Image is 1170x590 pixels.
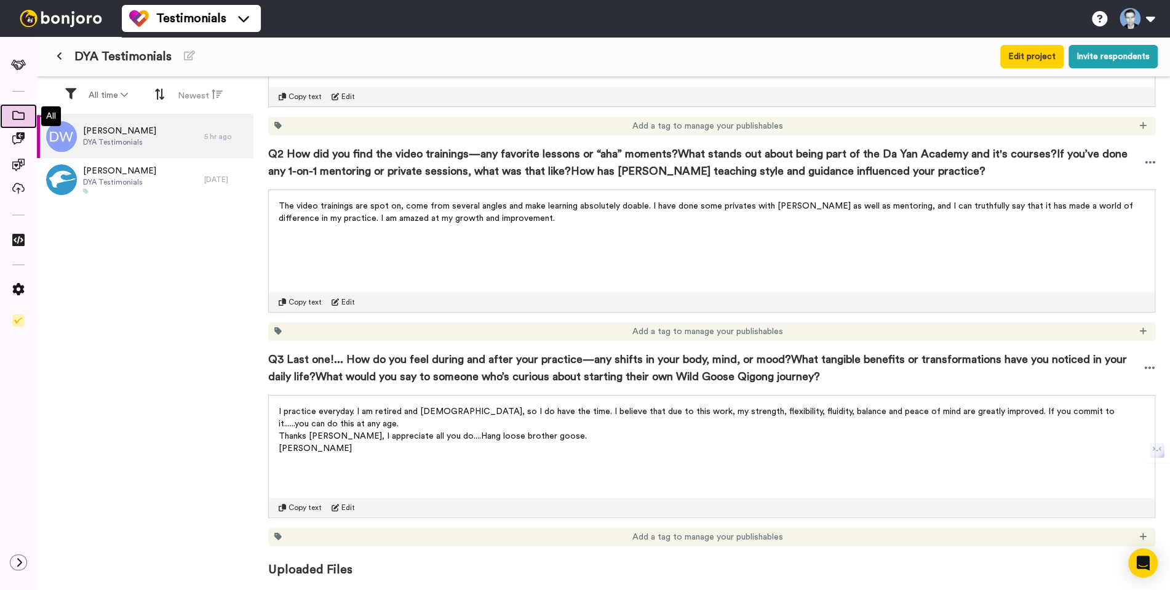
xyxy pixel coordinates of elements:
[83,177,156,187] span: DYA Testimonials
[1128,548,1158,578] div: Open Intercom Messenger
[279,407,1117,428] span: I practice everyday. I am retired and [DEMOGRAPHIC_DATA], so I do have the time. I believe that d...
[81,84,135,106] button: All time
[83,165,156,177] span: [PERSON_NAME]
[268,546,1155,578] span: Uploaded Files
[41,106,61,126] div: All
[170,84,230,107] button: Newest
[204,175,247,185] div: [DATE]
[37,115,253,158] a: [PERSON_NAME]DYA Testimonials5 hr ago
[279,432,587,441] span: Thanks [PERSON_NAME], I appreciate all you do....Hang loose brother goose.
[341,92,355,102] span: Edit
[156,10,226,27] span: Testimonials
[1069,45,1158,68] button: Invite respondents
[632,531,783,543] span: Add a tag to manage your publishables
[289,297,322,307] span: Copy text
[204,132,247,142] div: 5 hr ago
[1000,45,1064,68] button: Edit project
[632,120,783,132] span: Add a tag to manage your publishables
[37,158,253,201] a: [PERSON_NAME]DYA Testimonials[DATE]
[129,9,149,28] img: tm-color.svg
[74,48,172,65] span: DYA Testimonials
[46,164,77,195] img: a6bb7d2f-746a-4526-90df-663469816bd8.png
[15,10,107,27] img: bj-logo-header-white.svg
[46,121,77,152] img: dw.png
[289,92,322,102] span: Copy text
[279,202,1136,223] span: The video trainings are spot on, come from several angles and make learning absolutely doable. I ...
[279,444,352,453] span: [PERSON_NAME]
[341,503,355,512] span: Edit
[12,314,25,327] img: Checklist.svg
[83,137,156,147] span: DYA Testimonials
[83,125,156,137] span: [PERSON_NAME]
[632,325,783,338] span: Add a tag to manage your publishables
[268,145,1145,180] span: Q2 How did you find the video trainings—any favorite lessons or “aha” moments?What stands out abo...
[268,351,1144,385] span: Q3 Last one!... How do you feel during and after your practice—any shifts in your body, mind, or ...
[341,297,355,307] span: Edit
[289,503,322,512] span: Copy text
